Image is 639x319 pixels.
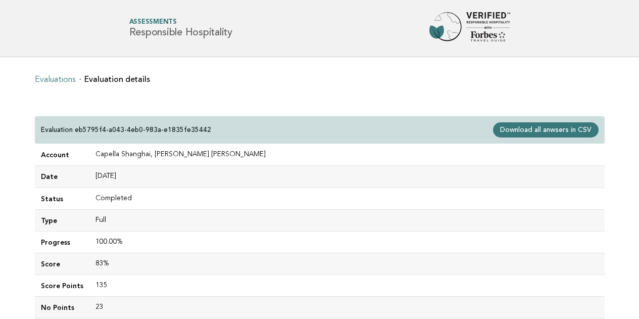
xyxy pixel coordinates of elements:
td: Score [35,253,89,275]
td: Date [35,166,89,188]
a: Evaluations [35,76,75,84]
td: 23 [89,296,605,318]
td: 100.00% [89,231,605,253]
td: Progress [35,231,89,253]
td: Full [89,209,605,231]
h1: Responsible Hospitality [129,19,232,38]
td: Completed [89,188,605,209]
td: 135 [89,275,605,296]
td: [DATE] [89,166,605,188]
td: Score Points [35,275,89,296]
td: Status [35,188,89,209]
td: No Points [35,296,89,318]
td: 83% [89,253,605,275]
li: Evaluation details [79,75,150,83]
td: Type [35,209,89,231]
p: Evaluation eb5795f4-a043-4eb0-983a-e1835fe35442 [41,125,211,134]
td: Capella Shanghai, [PERSON_NAME] [PERSON_NAME] [89,144,605,166]
td: Account [35,144,89,166]
a: Download all anwsers in CSV [493,122,598,138]
span: Assessments [129,19,232,26]
img: Forbes Travel Guide [429,12,510,44]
